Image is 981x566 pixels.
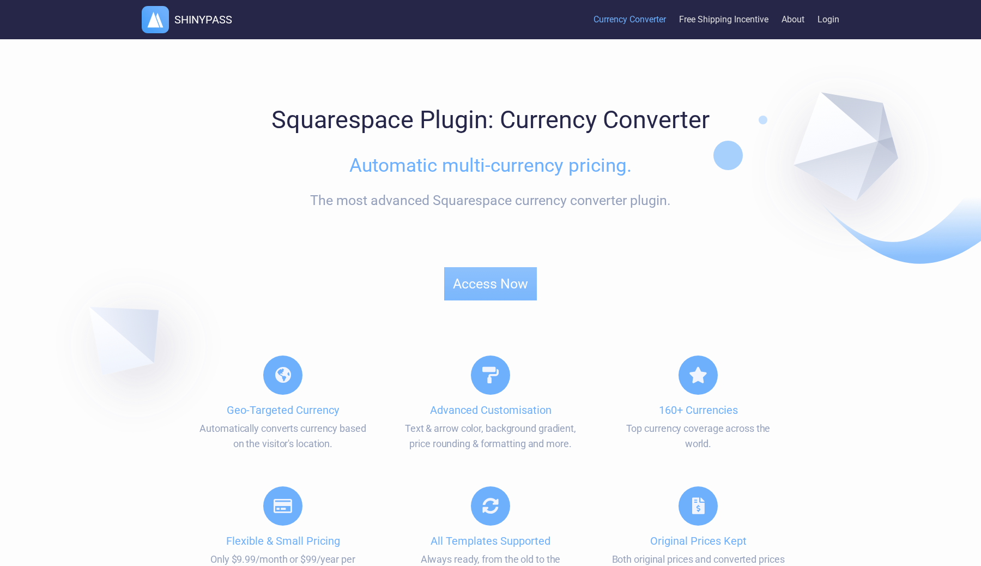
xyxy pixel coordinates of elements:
p: Automatically converts currency based on the visitor's location. [197,421,370,451]
a: Login [818,3,839,37]
h1: SHINYPASS [174,13,232,26]
img: logo.webp [142,6,169,33]
p: Top currency coverage across the world. [612,421,785,451]
p: Text & arrow color, background gradient, price rounding & formatting and more. [404,421,577,451]
h4: Geo-Targeted Currency [197,404,370,417]
a: Currency Converter [594,3,666,37]
div: The most advanced Squarespace currency converter plugin. [98,192,883,208]
h4: Flexible & Small Pricing [197,534,370,547]
h4: Original Prices Kept [612,534,785,547]
h1: Squarespace Plugin: Currency Converter [98,105,883,134]
h2: Automatic multi-currency pricing. [98,154,883,177]
a: About [782,3,804,37]
button: Access Now [444,267,537,300]
h4: All Templates Supported [404,534,577,547]
h4: 160+ Currencies [612,404,785,417]
a: Free Shipping Incentive [679,3,768,37]
h4: Advanced Customisation [404,404,577,417]
a: Access Now [444,267,537,305]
